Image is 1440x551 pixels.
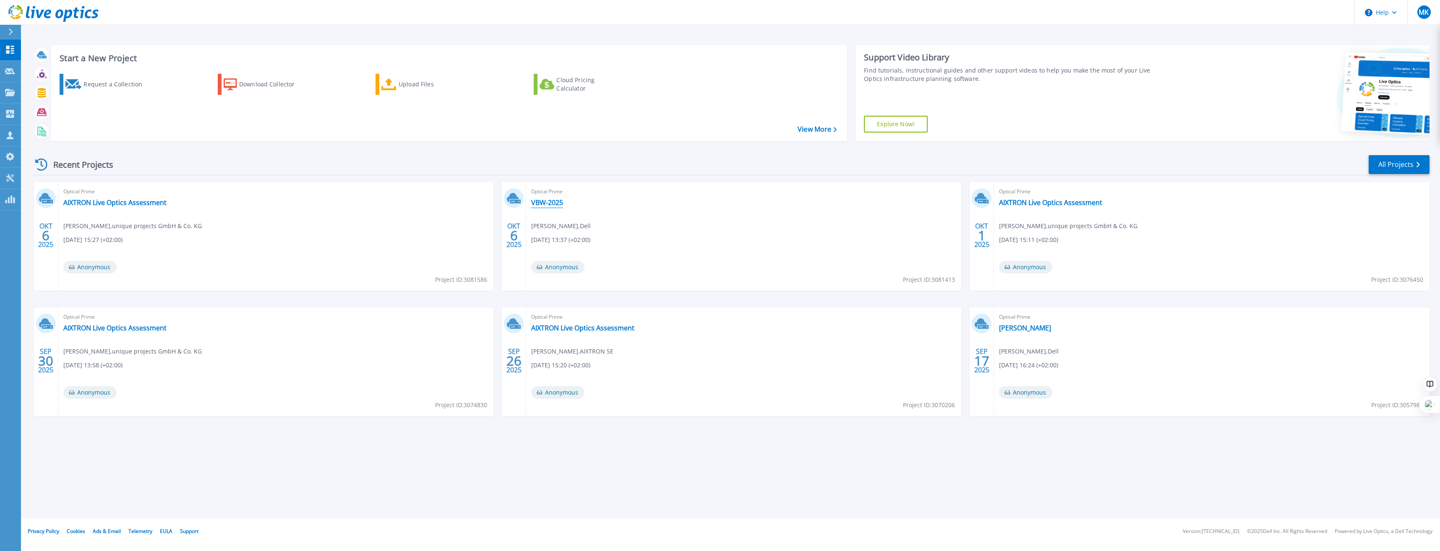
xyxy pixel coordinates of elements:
[506,220,522,251] div: OKT 2025
[999,221,1137,231] span: [PERSON_NAME] , unique projects GmbH & Co. KG
[903,400,955,410] span: Project ID: 3070206
[798,125,837,133] a: View More
[60,54,836,63] h3: Start a New Project
[42,232,50,239] span: 6
[999,347,1059,356] span: [PERSON_NAME] , Dell
[974,220,990,251] div: OKT 2025
[435,400,487,410] span: Project ID: 3074830
[63,235,123,244] span: [DATE] 15:27 (+02:00)
[999,386,1052,399] span: Anonymous
[63,312,488,322] span: Optical Prime
[531,261,584,273] span: Anonymous
[28,528,59,535] a: Privacy Policy
[63,261,117,273] span: Anonymous
[903,275,955,284] span: Project ID: 3081413
[974,357,989,364] span: 17
[999,198,1102,207] a: AIXTRON Live Optics Assessment
[1419,9,1429,16] span: MK
[999,324,1051,332] a: [PERSON_NAME]
[531,361,590,370] span: [DATE] 15:20 (+02:00)
[531,235,590,244] span: [DATE] 13:37 (+02:00)
[63,347,202,356] span: [PERSON_NAME] , unique projects GmbH & Co. KG
[999,361,1058,370] span: [DATE] 16:24 (+02:00)
[1369,155,1430,174] a: All Projects
[435,275,487,284] span: Project ID: 3081586
[531,386,584,399] span: Anonymous
[1371,275,1423,284] span: Project ID: 3076450
[864,116,928,133] a: Explore Now!
[63,324,167,332] a: AIXTRON Live Optics Assessment
[38,357,53,364] span: 30
[399,76,466,93] div: Upload Files
[531,347,613,356] span: [PERSON_NAME] , AIXTRON SE
[534,74,627,95] a: Cloud Pricing Calculator
[218,74,311,95] a: Download Collector
[974,346,990,376] div: SEP 2025
[999,235,1058,244] span: [DATE] 15:11 (+02:00)
[556,76,623,93] div: Cloud Pricing Calculator
[864,52,1163,63] div: Support Video Library
[531,221,591,231] span: [PERSON_NAME] , Dell
[531,198,563,207] a: VBW-2025
[83,76,151,93] div: Request a Collection
[1371,400,1423,410] span: Project ID: 3057984
[999,312,1424,322] span: Optical Prime
[1335,529,1432,534] li: Powered by Live Optics, a Dell Technology
[531,312,956,322] span: Optical Prime
[128,528,152,535] a: Telemetry
[510,232,518,239] span: 6
[67,528,85,535] a: Cookies
[63,361,123,370] span: [DATE] 13:58 (+02:00)
[376,74,469,95] a: Upload Files
[1183,529,1239,534] li: Version: [TECHNICAL_ID]
[506,357,522,364] span: 26
[63,187,488,196] span: Optical Prime
[63,198,167,207] a: AIXTRON Live Optics Assessment
[93,528,121,535] a: Ads & Email
[63,221,202,231] span: [PERSON_NAME] , unique projects GmbH & Co. KG
[38,346,54,376] div: SEP 2025
[999,261,1052,273] span: Anonymous
[1247,529,1327,534] li: © 2025 Dell Inc. All Rights Reserved
[160,528,172,535] a: EULA
[506,346,522,376] div: SEP 2025
[531,324,634,332] a: AIXTRON Live Optics Assessment
[63,386,117,399] span: Anonymous
[531,187,956,196] span: Optical Prime
[180,528,198,535] a: Support
[978,232,986,239] span: 1
[32,154,125,175] div: Recent Projects
[60,74,153,95] a: Request a Collection
[239,76,306,93] div: Download Collector
[864,66,1163,83] div: Find tutorials, instructional guides and other support videos to help you make the most of your L...
[999,187,1424,196] span: Optical Prime
[38,220,54,251] div: OKT 2025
